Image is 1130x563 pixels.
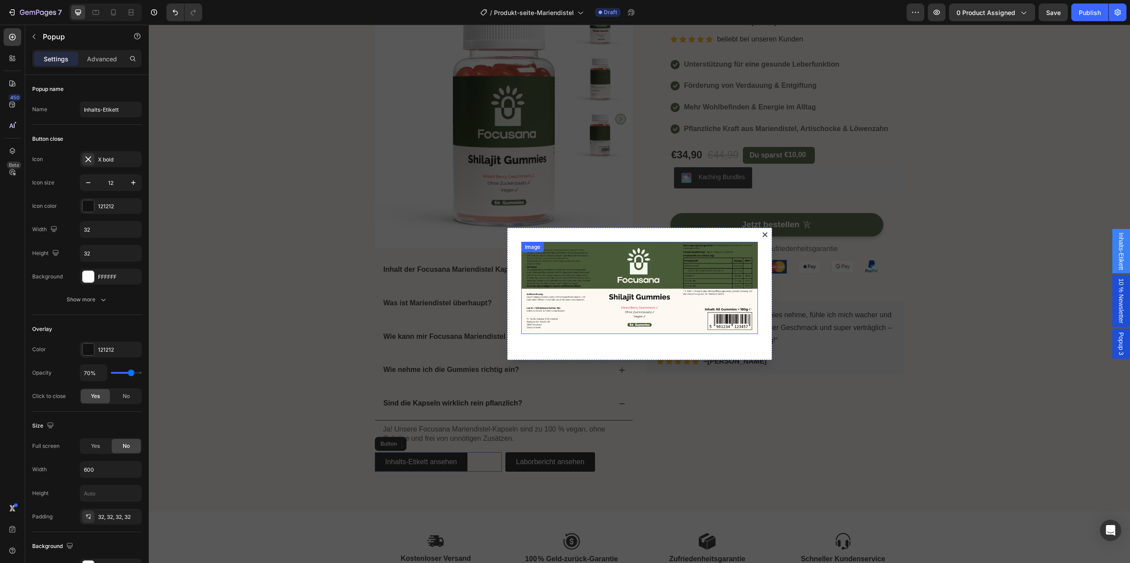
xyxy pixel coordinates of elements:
div: Popup name [32,85,64,93]
div: Width [32,465,47,473]
p: 7 [58,7,62,18]
input: Auto [80,245,141,261]
input: E.g. New popup [80,101,142,117]
div: Dialog content [358,203,623,335]
div: Publish [1079,8,1101,17]
div: Opacity [32,369,52,377]
div: 32, 32, 32, 32 [98,513,139,521]
div: Dialog body [358,203,623,335]
span: Save [1046,9,1061,16]
div: Overlay [32,325,52,333]
div: 121212 [98,346,139,354]
button: 0 product assigned [949,4,1035,21]
div: Click to close [32,392,66,400]
span: 10 % Newsletter [968,254,977,299]
span: No [123,442,130,450]
span: Inhalts-Etikett [968,208,977,245]
span: Popup 3 [968,308,977,330]
span: Yes [91,392,100,400]
div: Width [32,224,59,236]
div: FFFFFF [98,273,139,281]
p: Settings [44,54,68,64]
div: Undo/Redo [166,4,202,21]
div: 121212 [98,203,139,210]
div: Image [374,218,393,226]
div: Open Intercom Messenger [1100,520,1121,541]
div: Icon size [32,179,54,187]
p: Advanced [87,54,117,64]
iframe: Design area [149,25,1130,563]
div: Height [32,489,49,497]
p: Popup [43,31,118,42]
div: Background [32,273,63,281]
div: 450 [8,94,21,101]
span: Produkt-seite-Mariendistel [494,8,574,17]
div: Beta [7,161,21,169]
div: Color [32,345,46,353]
div: Icon [32,155,43,163]
input: Auto [80,365,107,381]
span: No [123,392,130,400]
img: gempages_566325962250126361-aed3c693-3494-4e88-8200-b8d725e610ee.png [373,217,609,309]
span: Draft [604,8,617,16]
input: Auto [80,485,141,501]
button: 7 [4,4,66,21]
div: Show more [67,295,108,304]
div: X bold [98,156,139,164]
button: Save [1039,4,1068,21]
button: Publish [1071,4,1108,21]
div: Padding [32,513,53,521]
div: Height [32,248,61,259]
span: / [490,8,492,17]
div: Button close [32,135,63,143]
div: Background [32,540,75,552]
span: Yes [91,442,100,450]
button: Show more [32,292,142,308]
input: Auto [80,462,141,477]
span: 0 product assigned [957,8,1015,17]
div: Full screen [32,442,60,450]
div: Size [32,420,56,432]
input: Auto [80,221,141,237]
div: Name [32,105,47,113]
div: Icon color [32,202,57,210]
